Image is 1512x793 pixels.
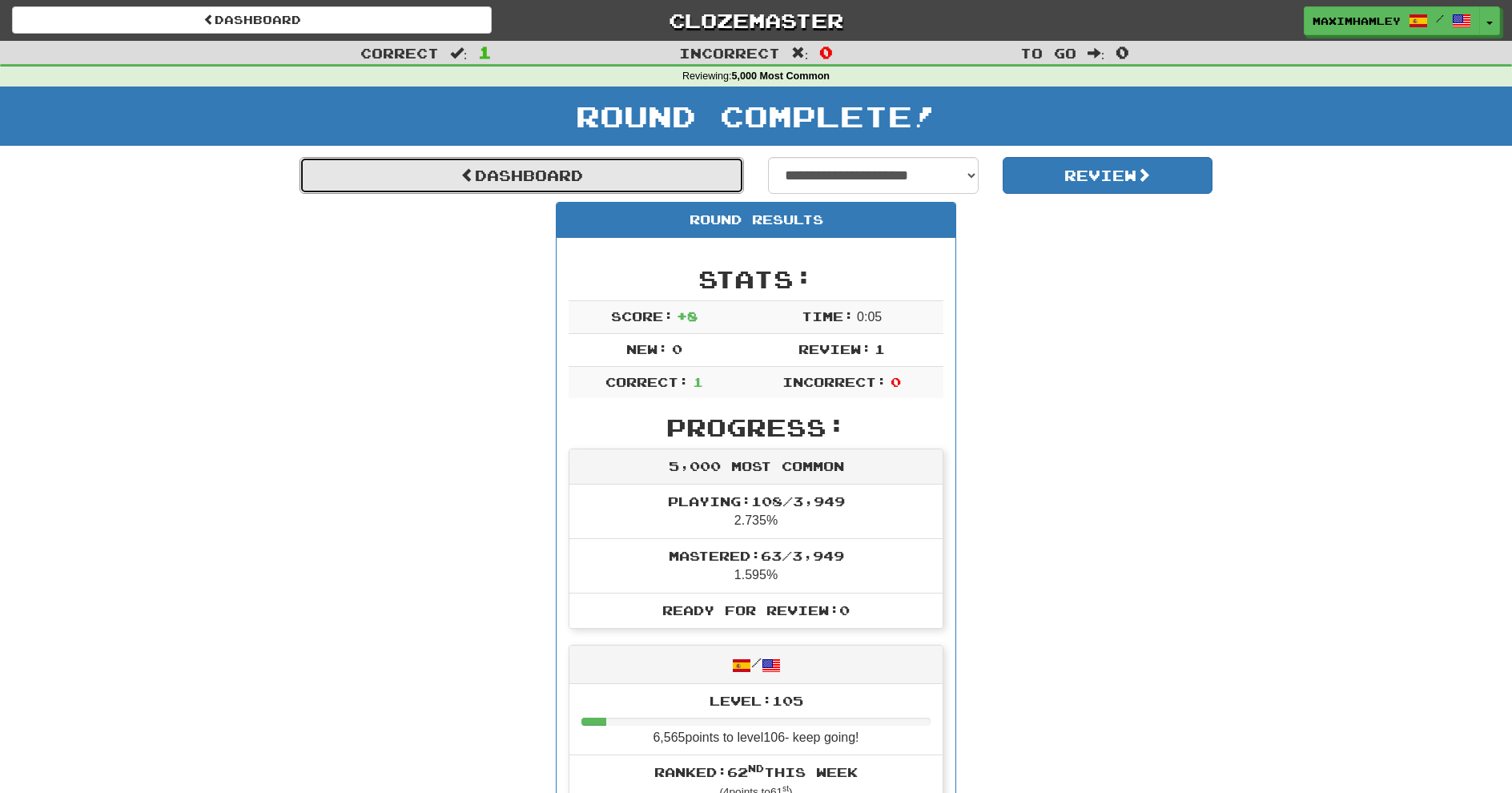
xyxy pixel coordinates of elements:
h1: Round Complete! [6,100,1506,132]
strong: 5,000 Most Common [732,70,830,82]
span: Playing: 108 / 3,949 [668,493,845,509]
span: New: [626,341,668,356]
span: : [1088,46,1105,60]
sup: nd [748,763,764,774]
span: maximhamley [1313,14,1401,28]
li: 6,565 points to level 106 - keep going! [569,684,943,756]
h2: Stats: [569,266,943,292]
span: Incorrect [679,45,780,61]
sup: st [782,784,789,793]
span: To go [1020,45,1076,61]
a: maximhamley / [1304,6,1480,35]
span: 1 [875,341,885,356]
span: Correct: [605,374,689,389]
span: Mastered: 63 / 3,949 [669,548,844,563]
span: / [1436,13,1444,24]
span: Ranked: 62 this week [654,764,858,779]
a: Dashboard [300,157,744,194]
button: Review [1003,157,1213,194]
li: 1.595% [569,538,943,594]
span: Ready for Review: 0 [662,602,850,618]
span: 0 [819,42,833,62]
span: : [450,46,468,60]
span: Score: [611,308,674,324]
span: 0 [891,374,901,389]
a: Clozemaster [516,6,995,34]
li: 2.735% [569,485,943,539]
div: Round Results [557,203,955,238]
span: Incorrect: [782,374,887,389]
span: Level: 105 [710,693,803,708]
span: Correct [360,45,439,61]
a: Dashboard [12,6,492,34]
div: 5,000 Most Common [569,449,943,485]
div: / [569,646,943,683]
span: 1 [693,374,703,389]
span: Review: [798,341,871,356]
span: 0 [1116,42,1129,62]
span: 1 [478,42,492,62]
span: + 8 [677,308,698,324]
span: : [791,46,809,60]
span: Time: [802,308,854,324]
span: 0 [672,341,682,356]
h2: Progress: [569,414,943,441]
span: 0 : 0 5 [857,310,882,324]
